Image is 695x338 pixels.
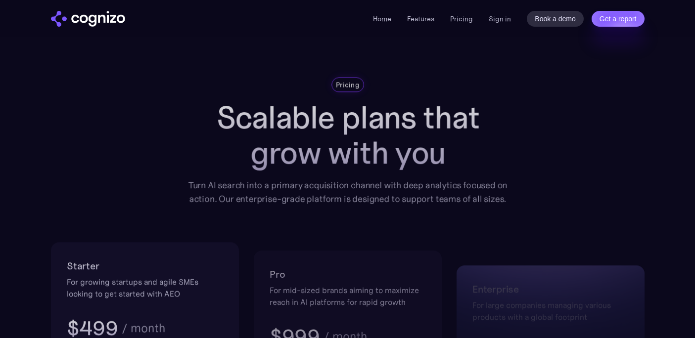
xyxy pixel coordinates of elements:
h1: Scalable plans that grow with you [181,100,514,170]
a: Pricing [450,14,473,23]
div: Turn AI search into a primary acquisition channel with deep analytics focused on action. Our ente... [181,178,514,206]
a: home [51,11,125,27]
div: / month [121,322,165,334]
a: Features [407,14,434,23]
a: Home [373,14,391,23]
h2: Enterprise [472,281,629,297]
div: Pricing [336,80,360,90]
div: For large companies managing various products with a global footprint [472,299,629,323]
div: For growing startups and agile SMEs looking to get started with AEO [67,276,223,299]
a: Book a demo [527,11,584,27]
img: cognizo logo [51,11,125,27]
div: For mid-sized brands aiming to maximize reach in AI platforms for rapid growth [270,284,426,308]
a: Sign in [489,13,511,25]
a: Get a report [592,11,645,27]
h2: Pro [270,266,426,282]
h2: Starter [67,258,223,274]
